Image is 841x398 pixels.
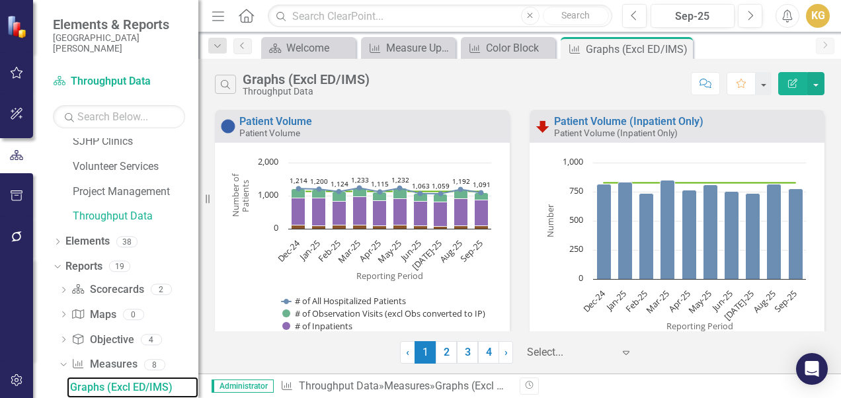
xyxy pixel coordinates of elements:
text: Apr-25 [357,237,383,264]
div: 4 [141,334,162,345]
path: Jun-25, 1,063. # of All Hospitalized Patients. [418,191,423,196]
path: Jun-25, 226. # of Observation Visits (excl Obs converted to IP). [414,193,428,201]
div: Double-Click to Edit [215,110,510,374]
path: Jan-25, 271. # of Observation Visits (excl Obs converted to IP). [312,189,326,198]
text: [DATE]-25 [721,288,756,323]
path: Dec-24, 817. # of Inpatients. [597,184,612,279]
div: Throughput Data [243,87,370,97]
path: Mar-25, 851. # of Inpatients. [353,196,367,225]
path: Sep-25, 776. # of Inpatients. [789,188,803,279]
text: Feb-25 [315,237,342,264]
div: Graphs (Excl ED/IMS) [70,381,198,393]
text: Number of Patients [229,173,251,217]
a: Measures [384,379,430,392]
span: Administrator [212,379,274,393]
path: Aug-25, 290. # of Observation Visits (excl Obs converted to IP). [454,189,468,198]
path: Mar-25, 1,233. # of All Hospitalized Patients. [357,185,362,190]
small: [GEOGRAPHIC_DATA][PERSON_NAME] [53,32,185,54]
div: Chart. Highcharts interactive chart. [221,156,503,371]
text: Jun-25 [709,288,735,314]
a: Maps [71,307,116,323]
text: 750 [569,184,583,196]
button: Sep-25 [651,4,735,28]
a: 3 [457,341,478,364]
text: May-25 [375,237,403,266]
path: Apr-25, 1,115. # of All Hospitalized Patients. [378,189,383,194]
text: Reporting Period [666,320,733,332]
path: Jul-25, 254. # of Observation Visits (excl Obs converted to IP). [434,194,448,202]
a: Throughput Data [73,209,198,224]
path: Sep-25, 1,091. # of All Hospitalized Patients. [479,190,484,195]
text: May-25 [686,288,714,316]
a: Throughput Data [299,379,379,392]
text: 1,000 [563,155,583,167]
path: Jul-25, 69. # of Outpatients in a Bed. [434,226,448,229]
div: Color Block [486,40,552,56]
path: Jan-25, 835. # of Inpatients. [618,182,633,279]
div: 0 [123,309,144,320]
div: Measure Update Report [386,40,452,56]
div: Double-Click to Edit [530,110,824,374]
text: 1,063 [412,181,430,190]
text: Dec-24 [275,237,303,264]
div: Graphs (Excl ED/IMS) [243,72,370,87]
a: Project Management [73,184,198,200]
path: May-25, 807. # of Inpatients. [703,184,718,279]
small: Patient Volume [239,128,300,138]
a: Patient Volume (Inpatient Only) [554,115,703,128]
text: Jun-25 [397,237,424,264]
text: 0 [579,272,583,284]
path: May-25, 1,232. # of All Hospitalized Patients. [397,185,403,190]
div: Chart. Highcharts interactive chart. [536,156,818,371]
path: May-25, 312. # of Observation Visits (excl Obs converted to IP). [393,188,407,198]
div: Sep-25 [655,9,730,24]
text: Feb-25 [623,288,650,315]
div: 19 [109,261,130,272]
a: Scorecards [71,282,143,298]
a: Elements [65,234,110,249]
text: Jan-25 [602,288,629,314]
text: 2,000 [258,155,278,167]
path: Apr-25, 90. # of Outpatients in a Bed. [373,225,387,229]
img: No Information [220,118,236,134]
text: 1,115 [371,179,389,188]
path: Dec-24, 107. # of Outpatients in a Bed. [292,225,305,229]
text: 1,192 [452,177,470,186]
text: Mar-25 [643,288,671,315]
a: 2 [436,341,457,364]
text: 1,091 [473,180,491,189]
small: Patient Volume (Inpatient Only) [554,128,678,138]
path: Sep-25, 94. # of Outpatients in a Bed. [475,225,489,229]
svg: Interactive chart [536,156,813,371]
text: Number [544,204,556,237]
span: › [504,346,508,358]
text: Reporting Period [356,270,423,282]
text: 1,124 [331,179,348,188]
div: Graphs (Excl ED/IMS) [586,41,690,58]
text: 250 [569,243,583,255]
path: May-25, 113. # of Outpatients in a Bed. [393,225,407,229]
text: Aug-25 [750,288,778,315]
div: KG [806,4,830,28]
path: Feb-25, 284. # of Observation Visits (excl Obs converted to IP). [333,191,346,201]
div: 38 [116,236,138,247]
path: Apr-25, 765. # of Inpatients. [373,200,387,225]
button: Show # of All Hospitalized Patients [282,295,407,307]
g: Target, series 2 of 2. Line with 10 data points. [602,180,798,186]
text: Dec-24 [581,287,608,315]
g: # of Observation Visits (excl Obs converted to IP), series 2 of 5. Bar series with 10 bars. [292,188,489,202]
path: Dec-24, 290. # of Observation Visits (excl Obs converted to IP). [292,188,305,198]
div: Welcome [286,40,352,56]
button: Show # of Observation Visits (excl Obs converted to IP) [282,307,486,319]
span: Elements & Reports [53,17,185,32]
path: Feb-25, 106. # of Outpatients in a Bed. [333,225,346,229]
a: Measures [71,357,137,372]
path: Jan-25, 835. # of Inpatients. [312,198,326,225]
path: Sep-25, 221. # of Observation Visits (excl Obs converted to IP). [475,192,489,200]
path: Jan-25, 94. # of Outpatients in a Bed. [312,225,326,229]
div: Open Intercom Messenger [796,353,828,385]
path: Jun-25, 753. # of Inpatients. [414,201,428,225]
path: Jun-25, 753. # of Inpatients. [725,191,739,279]
text: Jan-25 [296,237,323,264]
span: 1 [415,341,436,364]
